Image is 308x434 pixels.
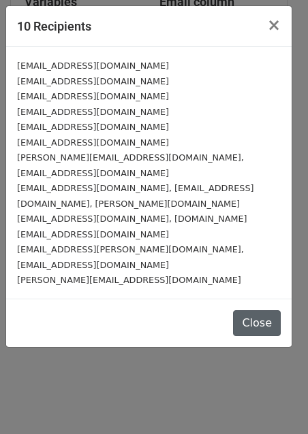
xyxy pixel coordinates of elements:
small: [PERSON_NAME][EMAIL_ADDRESS][DOMAIN_NAME], [EMAIL_ADDRESS][DOMAIN_NAME] [17,152,244,178]
small: [EMAIL_ADDRESS][DOMAIN_NAME], [EMAIL_ADDRESS][DOMAIN_NAME], [PERSON_NAME][DOMAIN_NAME][EMAIL_ADDR... [17,183,253,239]
small: [PERSON_NAME][EMAIL_ADDRESS][DOMAIN_NAME] [17,275,241,285]
small: [EMAIL_ADDRESS][DOMAIN_NAME] [17,61,169,71]
h5: 10 Recipients [17,17,91,35]
small: [EMAIL_ADDRESS][DOMAIN_NAME] [17,107,169,117]
button: Close [233,310,281,336]
small: [EMAIL_ADDRESS][DOMAIN_NAME] [17,91,169,101]
iframe: Chat Widget [240,369,308,434]
span: × [267,16,281,35]
button: Close [256,6,292,44]
small: [EMAIL_ADDRESS][DOMAIN_NAME] [17,76,169,86]
small: [EMAIL_ADDRESS][PERSON_NAME][DOMAIN_NAME], [EMAIL_ADDRESS][DOMAIN_NAME] [17,244,244,270]
small: [EMAIL_ADDRESS][DOMAIN_NAME] [17,137,169,148]
small: [EMAIL_ADDRESS][DOMAIN_NAME] [17,122,169,132]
